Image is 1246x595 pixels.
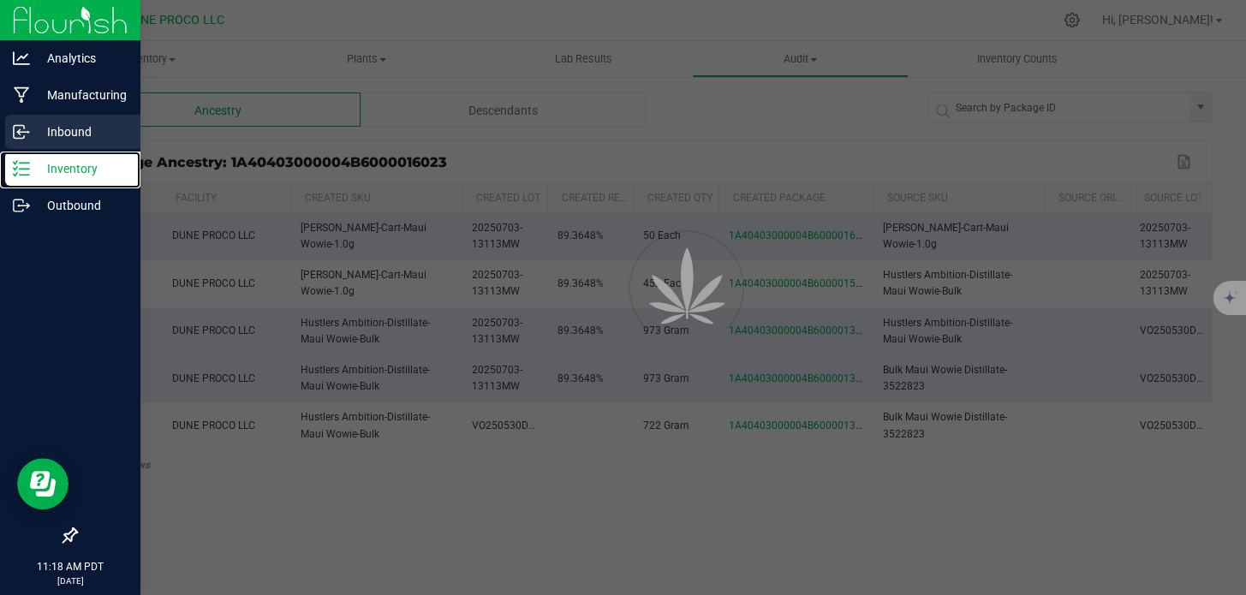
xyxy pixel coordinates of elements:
inline-svg: Inventory [13,160,30,177]
p: Manufacturing [30,85,133,105]
iframe: Resource center [17,458,69,509]
p: Analytics [30,48,133,68]
p: Inventory [30,158,133,179]
p: [DATE] [8,574,133,587]
p: 11:18 AM PDT [8,559,133,574]
inline-svg: Manufacturing [13,86,30,104]
inline-svg: Outbound [13,197,30,214]
inline-svg: Inbound [13,123,30,140]
inline-svg: Analytics [13,50,30,67]
p: Outbound [30,195,133,216]
p: Inbound [30,122,133,142]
